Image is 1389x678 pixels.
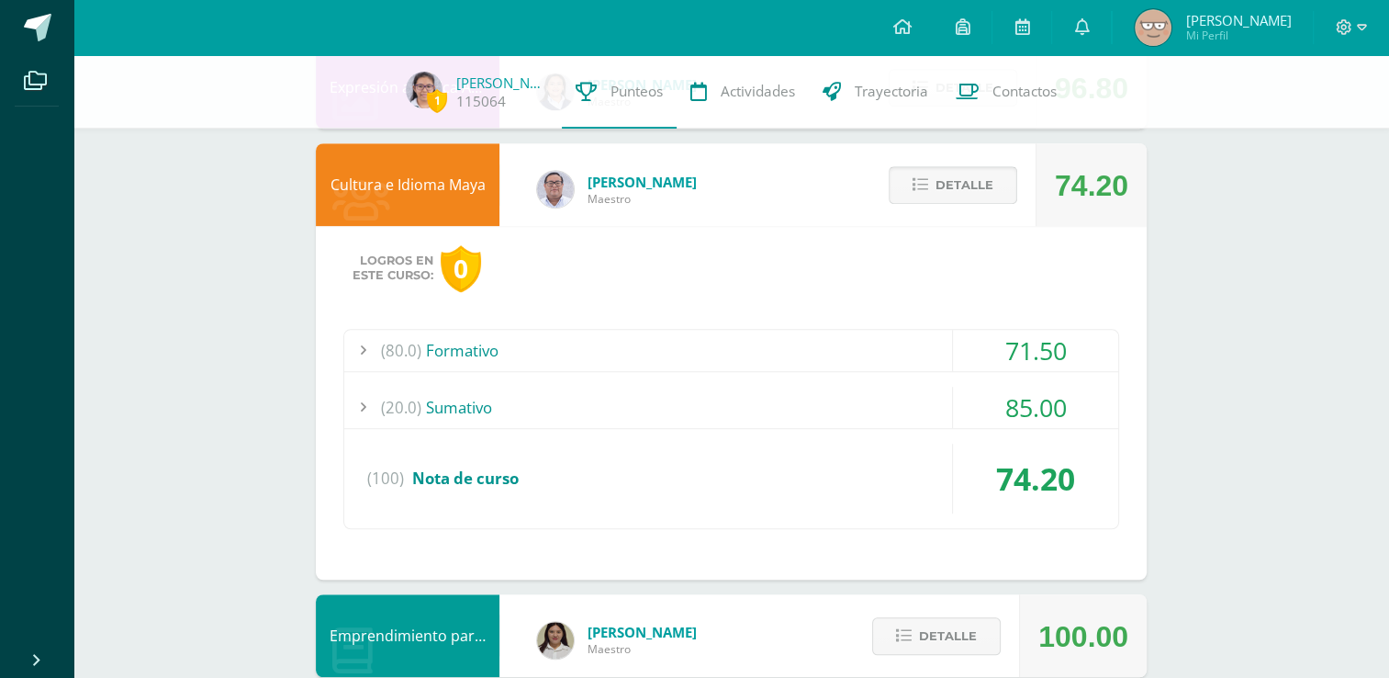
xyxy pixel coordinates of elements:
[588,191,697,207] span: Maestro
[412,468,519,489] span: Nota de curso
[889,166,1017,204] button: Detalle
[381,387,421,428] span: (20.0)
[344,330,1118,371] div: Formativo
[381,330,421,371] span: (80.0)
[427,89,447,112] span: 1
[1185,11,1291,29] span: [PERSON_NAME]
[353,254,433,283] span: Logros en este curso:
[721,82,795,101] span: Actividades
[406,72,442,108] img: 9f4b94e99bd453ca0c7e9e26828c986f.png
[953,330,1118,371] div: 71.50
[919,619,977,653] span: Detalle
[809,55,942,129] a: Trayectoria
[872,617,1001,655] button: Detalle
[441,245,481,292] div: 0
[456,73,548,92] a: [PERSON_NAME]
[855,82,928,101] span: Trayectoria
[1135,9,1171,46] img: b08fa849ce700c2446fec7341b01b967.png
[953,387,1118,428] div: 85.00
[677,55,809,129] a: Actividades
[316,143,499,226] div: Cultura e Idioma Maya
[992,82,1057,101] span: Contactos
[562,55,677,129] a: Punteos
[588,173,697,191] span: [PERSON_NAME]
[1185,28,1291,43] span: Mi Perfil
[953,444,1118,514] div: 74.20
[1038,595,1128,678] div: 100.00
[316,594,499,677] div: Emprendimiento para la Productividad
[456,92,506,111] a: 115064
[367,444,404,514] span: (100)
[935,168,993,202] span: Detalle
[1055,144,1128,227] div: 74.20
[588,623,697,641] span: [PERSON_NAME]
[537,171,574,208] img: 5778bd7e28cf89dedf9ffa8080fc1cd8.png
[344,387,1118,428] div: Sumativo
[588,641,697,657] span: Maestro
[610,82,663,101] span: Punteos
[942,55,1070,129] a: Contactos
[537,622,574,659] img: 7b13906345788fecd41e6b3029541beb.png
